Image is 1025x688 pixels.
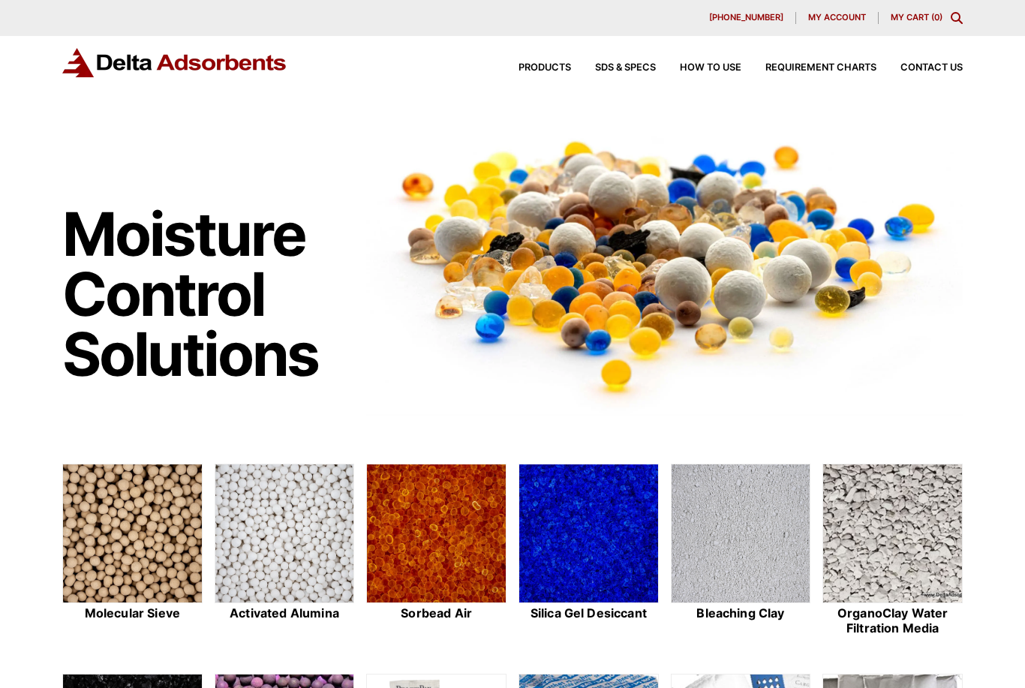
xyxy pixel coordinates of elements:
[900,63,963,73] span: Contact Us
[366,113,963,416] img: Image
[62,606,203,620] h2: Molecular Sieve
[876,63,963,73] a: Contact Us
[595,63,656,73] span: SDS & SPECS
[366,464,506,638] a: Sorbead Air
[891,12,942,23] a: My Cart (0)
[796,12,879,24] a: My account
[808,14,866,22] span: My account
[765,63,876,73] span: Requirement Charts
[519,63,571,73] span: Products
[62,464,203,638] a: Molecular Sieve
[822,464,963,638] a: OrganoClay Water Filtration Media
[671,464,811,638] a: Bleaching Clay
[680,63,741,73] span: How to Use
[671,606,811,620] h2: Bleaching Clay
[709,14,783,22] span: [PHONE_NUMBER]
[741,63,876,73] a: Requirement Charts
[934,12,939,23] span: 0
[366,606,506,620] h2: Sorbead Air
[519,464,659,638] a: Silica Gel Desiccant
[656,63,741,73] a: How to Use
[62,48,287,77] img: Delta Adsorbents
[697,12,796,24] a: [PHONE_NUMBER]
[494,63,571,73] a: Products
[822,606,963,635] h2: OrganoClay Water Filtration Media
[215,464,355,638] a: Activated Alumina
[519,606,659,620] h2: Silica Gel Desiccant
[215,606,355,620] h2: Activated Alumina
[571,63,656,73] a: SDS & SPECS
[62,204,352,384] h1: Moisture Control Solutions
[951,12,963,24] div: Toggle Modal Content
